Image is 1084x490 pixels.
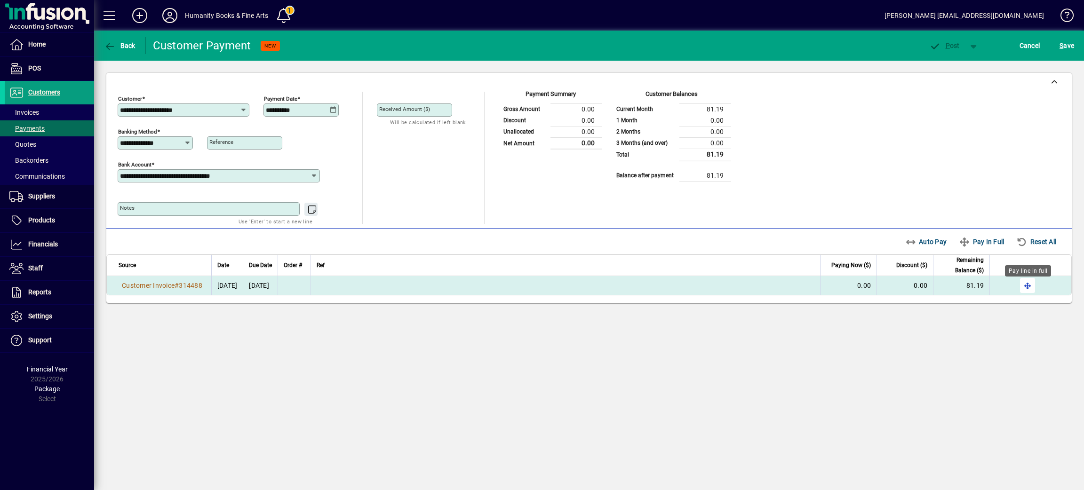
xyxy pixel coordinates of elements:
[612,170,679,181] td: Balance after payment
[264,95,297,102] mat-label: Payment Date
[550,115,602,126] td: 0.00
[118,161,151,168] mat-label: Bank Account
[9,173,65,180] span: Communications
[284,260,302,270] span: Order #
[28,216,55,224] span: Products
[679,103,731,115] td: 81.19
[239,216,312,227] mat-hint: Use 'Enter' to start a new line
[104,42,135,49] span: Back
[28,288,51,296] span: Reports
[28,336,52,344] span: Support
[499,137,550,149] td: Net Amount
[9,157,48,164] span: Backorders
[185,8,269,23] div: Humanity Books & Fine Arts
[679,149,731,160] td: 81.19
[499,115,550,126] td: Discount
[1057,37,1076,54] button: Save
[885,8,1044,23] div: [PERSON_NAME] [EMAIL_ADDRESS][DOMAIN_NAME]
[1060,42,1063,49] span: S
[612,126,679,137] td: 2 Months
[379,106,430,112] mat-label: Received Amount ($)
[955,233,1008,250] button: Pay In Full
[28,64,41,72] span: POS
[5,120,94,136] a: Payments
[27,365,68,373] span: Financial Year
[1017,37,1043,54] button: Cancel
[28,312,52,320] span: Settings
[612,149,679,160] td: Total
[217,260,229,270] span: Date
[153,38,251,53] div: Customer Payment
[28,192,55,200] span: Suppliers
[5,185,94,208] a: Suppliers
[175,282,179,289] span: #
[925,37,964,54] button: Post
[1016,234,1056,249] span: Reset All
[550,126,602,137] td: 0.00
[9,141,36,148] span: Quotes
[122,282,175,289] span: Customer Invoice
[102,37,138,54] button: Back
[9,109,39,116] span: Invoices
[5,136,94,152] a: Quotes
[5,257,94,280] a: Staff
[831,260,871,270] span: Paying Now ($)
[118,128,157,135] mat-label: Banking method
[499,89,602,103] div: Payment Summary
[946,42,950,49] span: P
[679,170,731,181] td: 81.19
[612,103,679,115] td: Current Month
[5,281,94,304] a: Reports
[499,103,550,115] td: Gross Amount
[34,385,60,393] span: Package
[5,168,94,184] a: Communications
[550,137,602,149] td: 0.00
[155,7,185,24] button: Profile
[243,276,278,295] td: [DATE]
[612,115,679,126] td: 1 Month
[1020,38,1040,53] span: Cancel
[179,282,202,289] span: 314488
[914,282,927,289] span: 0.00
[264,43,276,49] span: NEW
[125,7,155,24] button: Add
[209,139,233,145] mat-label: Reference
[1005,265,1051,277] div: Pay line in full
[217,282,238,289] span: [DATE]
[28,88,60,96] span: Customers
[5,209,94,232] a: Products
[390,117,466,127] mat-hint: Will be calculated if left blank
[679,137,731,149] td: 0.00
[5,233,94,256] a: Financials
[28,264,43,272] span: Staff
[612,137,679,149] td: 3 Months (and over)
[9,125,45,132] span: Payments
[28,40,46,48] span: Home
[5,104,94,120] a: Invoices
[939,255,984,276] span: Remaining Balance ($)
[550,103,602,115] td: 0.00
[896,260,927,270] span: Discount ($)
[118,95,142,102] mat-label: Customer
[499,92,602,150] app-page-summary-card: Payment Summary
[499,126,550,137] td: Unallocated
[120,205,135,211] mat-label: Notes
[5,152,94,168] a: Backorders
[1012,233,1060,250] button: Reset All
[959,234,1004,249] span: Pay In Full
[612,92,731,182] app-page-summary-card: Customer Balances
[966,282,984,289] span: 81.19
[929,42,960,49] span: ost
[857,282,871,289] span: 0.00
[28,240,58,248] span: Financials
[5,305,94,328] a: Settings
[679,126,731,137] td: 0.00
[612,89,731,103] div: Customer Balances
[5,329,94,352] a: Support
[94,37,146,54] app-page-header-button: Back
[5,57,94,80] a: POS
[119,280,206,291] a: Customer Invoice#314488
[1053,2,1072,32] a: Knowledge Base
[679,115,731,126] td: 0.00
[5,33,94,56] a: Home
